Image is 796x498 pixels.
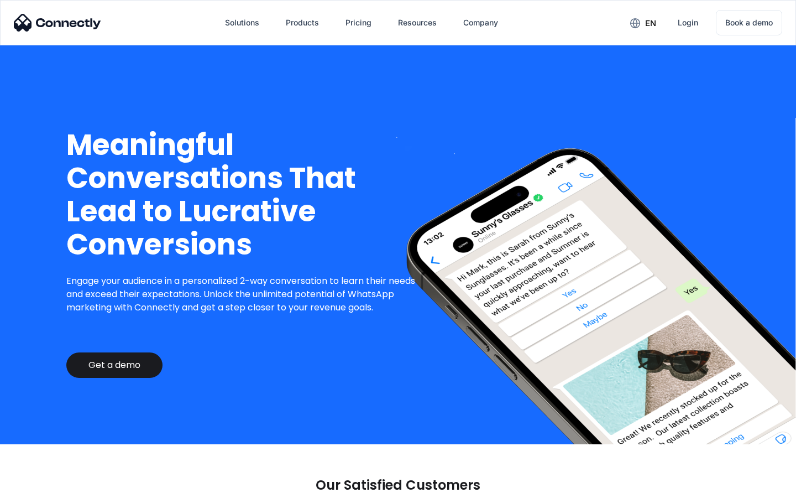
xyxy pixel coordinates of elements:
div: Resources [389,9,446,36]
div: en [645,15,656,31]
div: Resources [398,15,437,30]
ul: Language list [22,479,66,494]
p: Engage your audience in a personalized 2-way conversation to learn their needs and exceed their e... [66,274,424,314]
div: Company [454,9,507,36]
div: Pricing [345,15,371,30]
a: Login [669,9,707,36]
div: Products [286,15,319,30]
div: Products [277,9,328,36]
div: en [621,14,664,31]
h1: Meaningful Conversations That Lead to Lucrative Conversions [66,128,424,261]
div: Company [463,15,498,30]
a: Book a demo [716,10,782,35]
div: Solutions [216,9,268,36]
div: Solutions [225,15,259,30]
a: Get a demo [66,352,163,378]
div: Login [678,15,698,30]
img: Connectly Logo [14,14,101,32]
a: Pricing [337,9,380,36]
p: Our Satisfied Customers [316,478,480,493]
div: Get a demo [88,360,140,371]
aside: Language selected: English [11,479,66,494]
